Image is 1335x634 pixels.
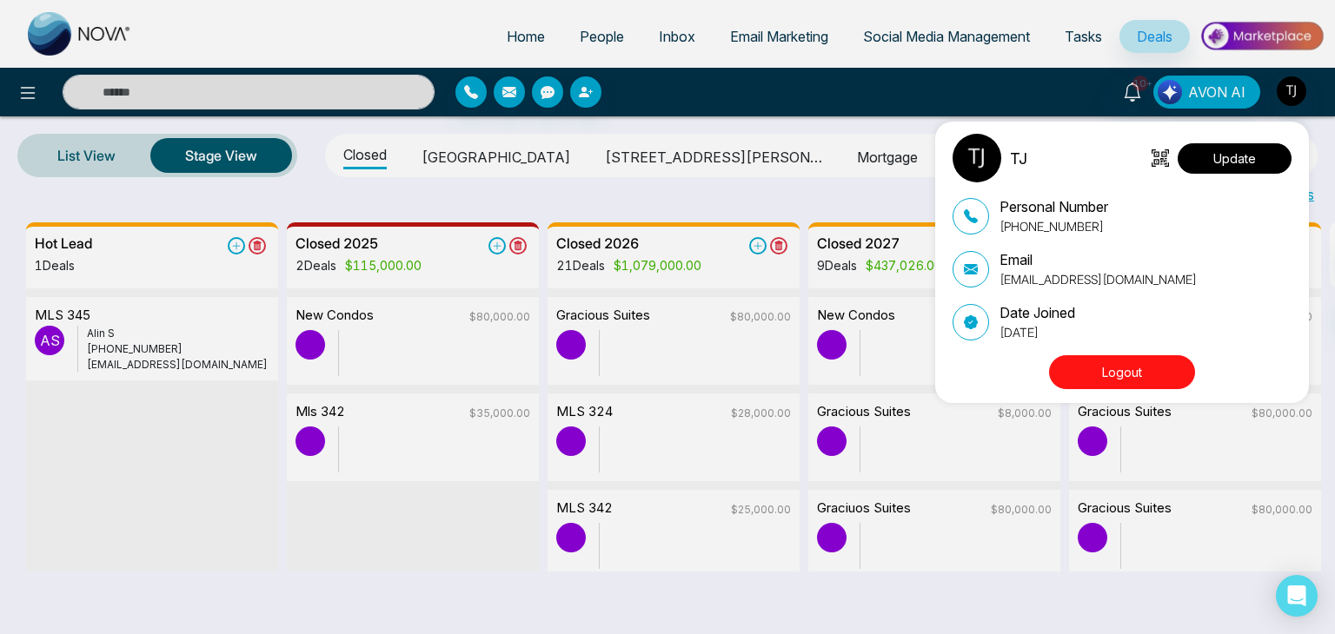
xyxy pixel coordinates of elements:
p: Date Joined [1000,302,1075,323]
p: Personal Number [1000,196,1108,217]
p: [DATE] [1000,323,1075,341]
div: Open Intercom Messenger [1276,575,1318,617]
p: [PHONE_NUMBER] [1000,217,1108,235]
button: Update [1178,143,1292,174]
p: [EMAIL_ADDRESS][DOMAIN_NAME] [1000,270,1197,288]
p: TJ [1010,147,1027,170]
p: Email [1000,249,1197,270]
button: Logout [1049,355,1195,389]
